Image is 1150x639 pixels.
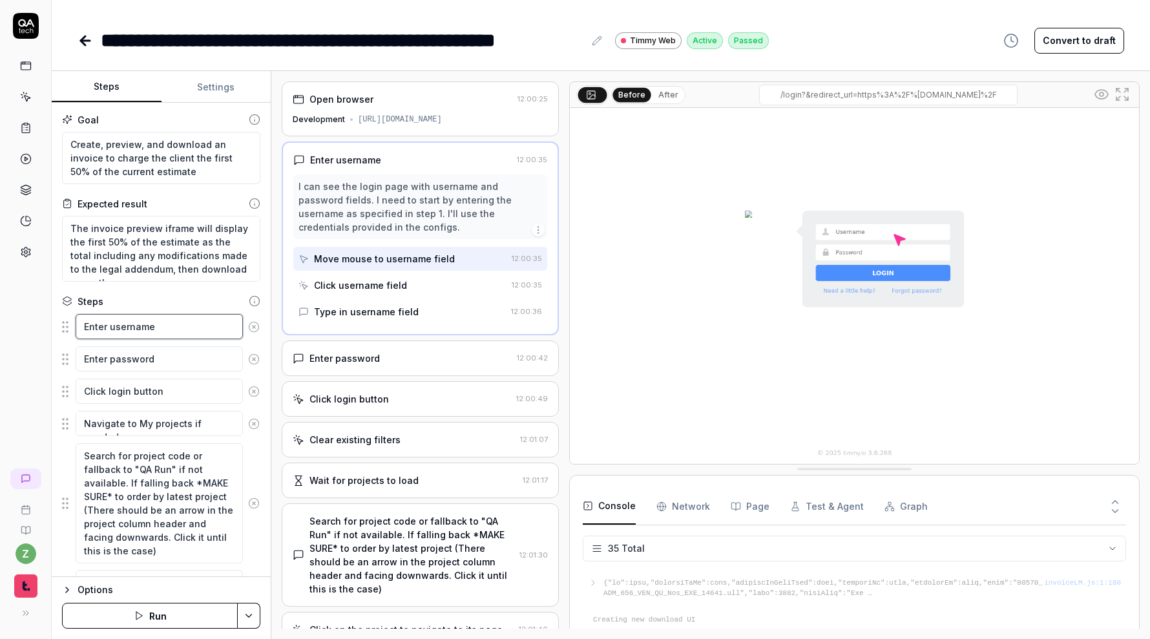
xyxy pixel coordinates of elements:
[516,394,548,403] time: 12:00:49
[293,114,345,125] div: Development
[309,392,389,406] div: Click login button
[78,113,99,127] div: Goal
[1044,578,1121,589] button: invoiceLM.js:1:180
[517,353,548,362] time: 12:00:42
[523,476,548,485] time: 12:01:17
[309,351,380,365] div: Enter password
[731,488,769,525] button: Page
[519,625,548,634] time: 12:01:46
[519,550,548,560] time: 12:01:30
[293,273,547,297] button: Click username field12:00:35
[358,114,442,125] div: [URL][DOMAIN_NAME]
[1091,84,1112,105] button: Show all interative elements
[520,435,548,444] time: 12:01:07
[996,28,1027,54] button: View version history
[62,313,260,340] div: Suggestions
[884,488,928,525] button: Graph
[309,433,401,446] div: Clear existing filters
[612,87,651,101] button: Before
[517,155,547,164] time: 12:00:35
[314,252,455,266] div: Move mouse to username field
[162,72,271,103] button: Settings
[243,411,265,437] button: Remove step
[728,32,769,49] div: Passed
[14,574,37,598] img: Timmy Logo
[62,378,260,405] div: Suggestions
[62,410,260,437] div: Suggestions
[1034,28,1124,54] button: Convert to draft
[293,247,547,271] button: Move mouse to username field12:00:35
[62,569,260,609] div: Suggestions
[52,72,162,103] button: Steps
[656,488,710,525] button: Network
[298,180,542,234] div: I can see the login page with username and password fields. I need to start by entering the usern...
[293,300,547,324] button: Type in username field12:00:36
[309,623,503,636] div: Click on the project to navigate to its page
[243,490,265,516] button: Remove step
[1112,84,1133,105] button: Open in full screen
[653,88,684,102] button: After
[5,494,46,515] a: Book a call with us
[243,314,265,340] button: Remove step
[790,488,864,525] button: Test & Agent
[314,305,419,319] div: Type in username field
[512,254,542,263] time: 12:00:35
[615,32,682,49] a: Timmy Web
[243,346,265,372] button: Remove step
[62,603,238,629] button: Run
[310,153,381,167] div: Enter username
[5,515,46,536] a: Documentation
[62,582,260,598] button: Options
[78,197,147,211] div: Expected result
[309,92,373,106] div: Open browser
[62,443,260,564] div: Suggestions
[603,578,1044,599] pre: {"lo":ipsu,"dolorsiTaMe":cons,"adipiscInGeliTsed":doei,"temporiNc":utla,"etdolorEm":aliq,"enim":"...
[687,32,723,49] div: Active
[62,346,260,373] div: Suggestions
[593,614,1121,625] pre: Creating new download UI
[78,582,260,598] div: Options
[517,94,548,103] time: 12:00:25
[309,514,514,596] div: Search for project code or fallback to "QA Run" if not available. If falling back *MAKE SURE* to ...
[512,280,542,289] time: 12:00:35
[630,35,676,47] span: Timmy Web
[309,474,419,487] div: Wait for projects to load
[583,488,636,525] button: Console
[5,564,46,600] button: Timmy Logo
[78,295,103,308] div: Steps
[1044,578,1121,589] div: invoiceLM.js : 1 : 180
[570,108,1139,464] img: Screenshot
[243,576,265,602] button: Remove step
[314,278,407,292] div: Click username field
[10,468,41,489] a: New conversation
[16,543,36,564] button: z
[511,307,542,316] time: 12:00:36
[243,379,265,404] button: Remove step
